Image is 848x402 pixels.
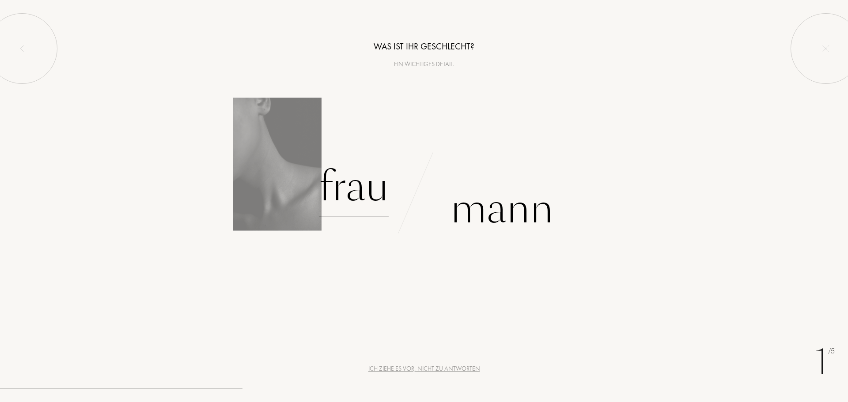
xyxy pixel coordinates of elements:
[450,179,553,239] div: Mann
[19,45,26,52] img: left_onboard.svg
[822,45,829,52] img: quit_onboard.svg
[815,336,835,389] div: 1
[368,364,480,373] div: Ich ziehe es vor, nicht zu antworten
[319,157,389,217] div: Frau
[828,346,835,357] span: /5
